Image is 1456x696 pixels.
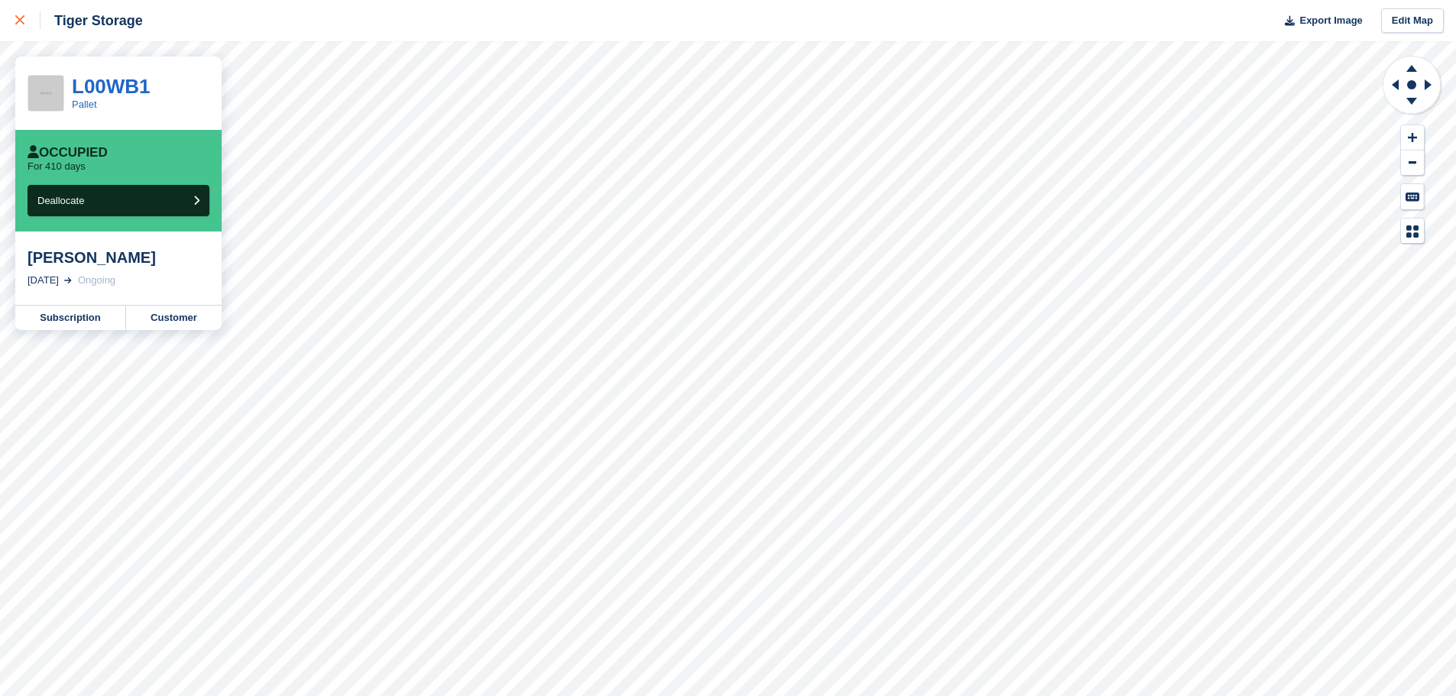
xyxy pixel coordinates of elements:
[28,76,63,111] img: 256x256-placeholder-a091544baa16b46aadf0b611073c37e8ed6a367829ab441c3b0103e7cf8a5b1b.png
[1299,13,1362,28] span: Export Image
[78,273,115,288] div: Ongoing
[1276,8,1363,34] button: Export Image
[1401,125,1424,151] button: Zoom In
[15,306,126,330] a: Subscription
[1401,151,1424,176] button: Zoom Out
[1401,219,1424,244] button: Map Legend
[37,195,84,206] span: Deallocate
[28,273,59,288] div: [DATE]
[28,160,86,173] p: For 410 days
[72,75,151,98] a: L00WB1
[126,306,222,330] a: Customer
[28,248,209,267] div: [PERSON_NAME]
[1401,184,1424,209] button: Keyboard Shortcuts
[72,99,97,110] a: Pallet
[64,277,72,283] img: arrow-right-light-icn-cde0832a797a2874e46488d9cf13f60e5c3a73dbe684e267c42b8395dfbc2abf.svg
[1381,8,1444,34] a: Edit Map
[28,185,209,216] button: Deallocate
[28,145,108,160] div: Occupied
[41,11,143,30] div: Tiger Storage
